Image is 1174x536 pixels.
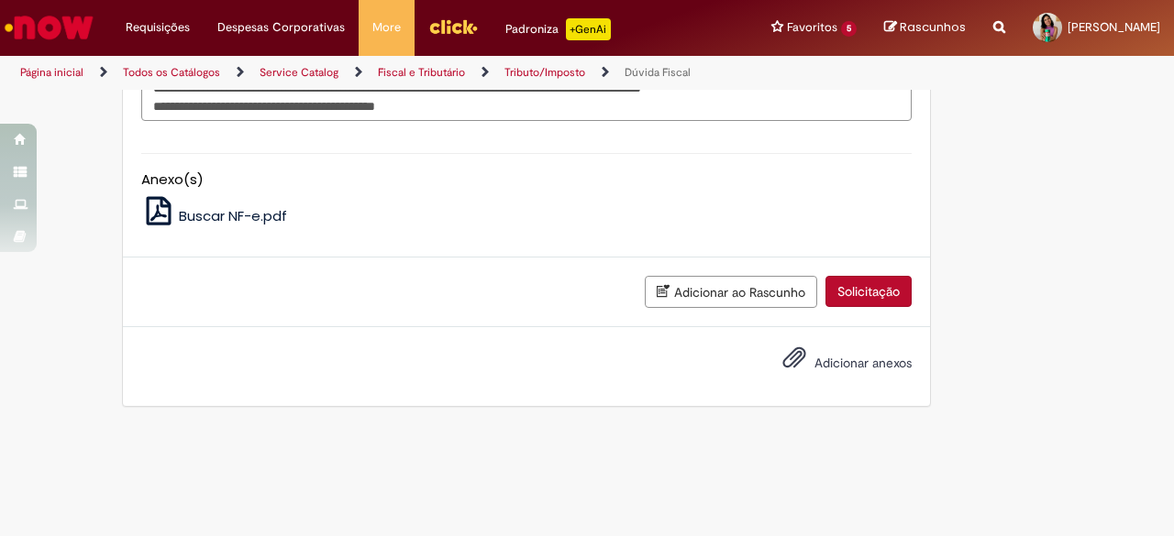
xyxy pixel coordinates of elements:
a: Página inicial [20,65,83,80]
button: Adicionar ao Rascunho [645,276,817,308]
span: [PERSON_NAME] [1068,19,1160,35]
div: Padroniza [505,18,611,40]
a: Service Catalog [260,65,338,80]
span: Despesas Corporativas [217,18,345,37]
span: Requisições [126,18,190,37]
ul: Trilhas de página [14,56,769,90]
span: Rascunhos [900,18,966,36]
a: Dúvida Fiscal [625,65,691,80]
span: Buscar NF-e.pdf [179,206,287,225]
a: Buscar NF-e.pdf [141,206,288,225]
a: Fiscal e Tributário [378,65,465,80]
h5: Anexo(s) [141,172,912,188]
span: Adicionar anexos [814,355,912,371]
span: 5 [841,21,857,37]
button: Adicionar anexos [778,341,811,383]
button: Solicitação [825,276,912,307]
img: ServiceNow [2,9,96,46]
p: +GenAi [566,18,611,40]
textarea: Descrição [141,72,912,121]
span: Favoritos [787,18,837,37]
span: More [372,18,401,37]
a: Todos os Catálogos [123,65,220,80]
a: Rascunhos [884,19,966,37]
img: click_logo_yellow_360x200.png [428,13,478,40]
a: Tributo/Imposto [504,65,585,80]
